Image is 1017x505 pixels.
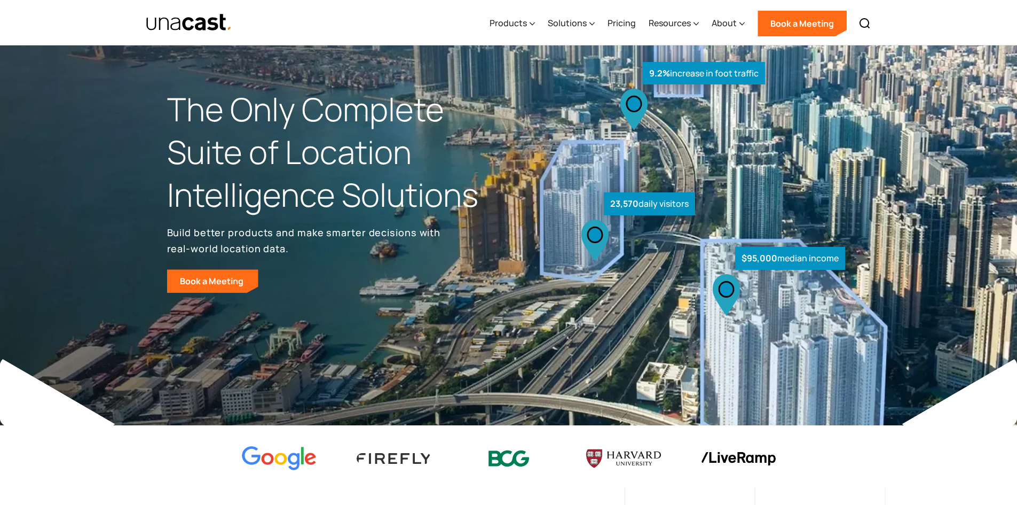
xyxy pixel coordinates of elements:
div: Products [490,2,535,45]
a: Book a Meeting [167,269,258,293]
div: Resources [649,2,699,45]
a: Pricing [608,2,636,45]
div: About [712,17,737,29]
div: median income [735,247,845,270]
div: Products [490,17,527,29]
a: home [146,13,233,32]
a: Book a Meeting [758,11,847,36]
img: Google logo Color [242,446,317,471]
img: Harvard U logo [586,446,661,471]
img: Search icon [858,17,871,30]
strong: $95,000 [742,252,777,264]
div: Resources [649,17,691,29]
div: daily visitors [604,192,695,215]
img: Unacast text logo [146,13,233,32]
div: Solutions [548,17,587,29]
strong: 9.2% [649,67,670,79]
img: liveramp logo [701,452,776,465]
div: About [712,2,745,45]
div: increase in foot traffic [643,62,765,85]
h1: The Only Complete Suite of Location Intelligence Solutions [167,88,509,216]
img: Firefly Advertising logo [357,453,431,463]
p: Build better products and make smarter decisions with real-world location data. [167,224,445,257]
img: BCG logo [471,444,546,474]
div: Solutions [548,2,595,45]
strong: 23,570 [610,198,638,209]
